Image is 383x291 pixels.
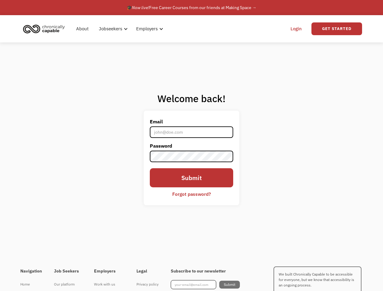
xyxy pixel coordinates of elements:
[133,19,165,38] div: Employers
[54,280,82,289] a: Our platform
[20,269,42,274] h4: Navigation
[150,141,233,151] label: Password
[94,269,124,274] h4: Employers
[54,269,82,274] h4: Job Seekers
[150,126,233,138] input: john@doe.com
[95,19,129,38] div: Jobseekers
[136,280,159,289] a: Privacy policy
[171,280,240,289] form: Footer Newsletter
[21,22,69,35] a: home
[150,117,233,199] form: Email Form 2
[311,22,362,35] a: Get Started
[219,281,240,289] input: Submit
[171,280,216,289] input: your-email@email.com
[20,280,42,289] a: Home
[99,25,122,32] div: Jobseekers
[168,189,215,199] a: Forgot password?
[171,269,240,274] h4: Subscribe to our newsletter
[287,19,305,38] a: Login
[94,281,124,288] div: Work with us
[20,281,42,288] div: Home
[150,168,233,187] input: Submit
[144,92,240,105] h1: Welcome back!
[94,280,124,289] a: Work with us
[136,269,159,274] h4: Legal
[127,4,257,11] div: 🎓 Free Career Courses from our friends at Making Space →
[132,5,149,10] em: Now live!
[136,25,158,32] div: Employers
[136,281,159,288] div: Privacy policy
[21,22,67,35] img: Chronically Capable logo
[150,117,233,126] label: Email
[54,281,82,288] div: Our platform
[172,190,211,198] div: Forgot password?
[72,19,92,38] a: About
